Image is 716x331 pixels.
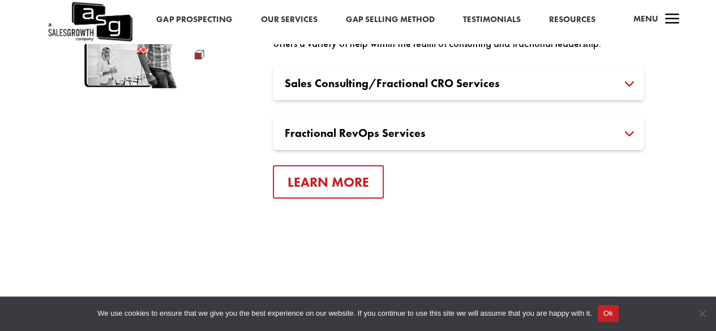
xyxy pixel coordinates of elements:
[696,308,708,319] span: No
[260,12,317,27] a: Our Services
[633,13,658,24] span: Menu
[598,305,619,322] button: Ok
[462,12,520,27] a: Testimonials
[273,165,384,199] a: Learn More
[156,12,232,27] a: Gap Prospecting
[548,12,595,27] a: Resources
[345,12,434,27] a: Gap Selling Method
[661,8,683,31] span: a
[284,127,633,139] h3: Fractional RevOps Services
[284,78,633,89] h3: Sales Consulting/Fractional CRO Services
[97,308,591,319] span: We use cookies to ensure that we give you the best experience on our website. If you continue to ...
